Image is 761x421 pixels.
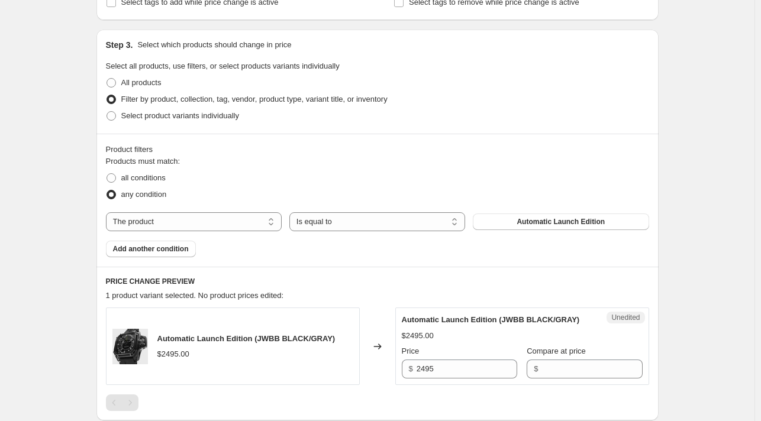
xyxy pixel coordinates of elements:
span: $ [409,364,413,373]
h2: Step 3. [106,39,133,51]
span: Compare at price [527,346,586,355]
span: $ [534,364,538,373]
span: Automatic Launch Edition (JWBB BLACK/GRAY) [402,315,580,324]
span: $2495.00 [402,331,434,340]
img: Wilbur_Product_Images.022_69172ad6-904a-4f0f-9416-205aeb152eda_80x.jpg [112,329,148,364]
div: Product filters [106,144,649,156]
span: Price [402,346,420,355]
span: any condition [121,190,167,199]
button: Add another condition [106,241,196,257]
span: Unedited [611,313,640,322]
h6: PRICE CHANGE PREVIEW [106,277,649,286]
span: $2495.00 [157,349,189,358]
p: Select which products should change in price [137,39,291,51]
span: Automatic Launch Edition (JWBB BLACK/GRAY) [157,334,336,343]
span: Select product variants individually [121,111,239,120]
span: Filter by product, collection, tag, vendor, product type, variant title, or inventory [121,95,388,103]
span: Select all products, use filters, or select products variants individually [106,61,340,70]
span: Add another condition [113,244,189,254]
span: All products [121,78,162,87]
span: 1 product variant selected. No product prices edited: [106,291,284,300]
span: all conditions [121,173,166,182]
button: Automatic Launch Edition [473,213,649,230]
nav: Pagination [106,394,138,411]
span: Automatic Launch Edition [517,217,605,226]
span: Products must match: [106,157,180,166]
